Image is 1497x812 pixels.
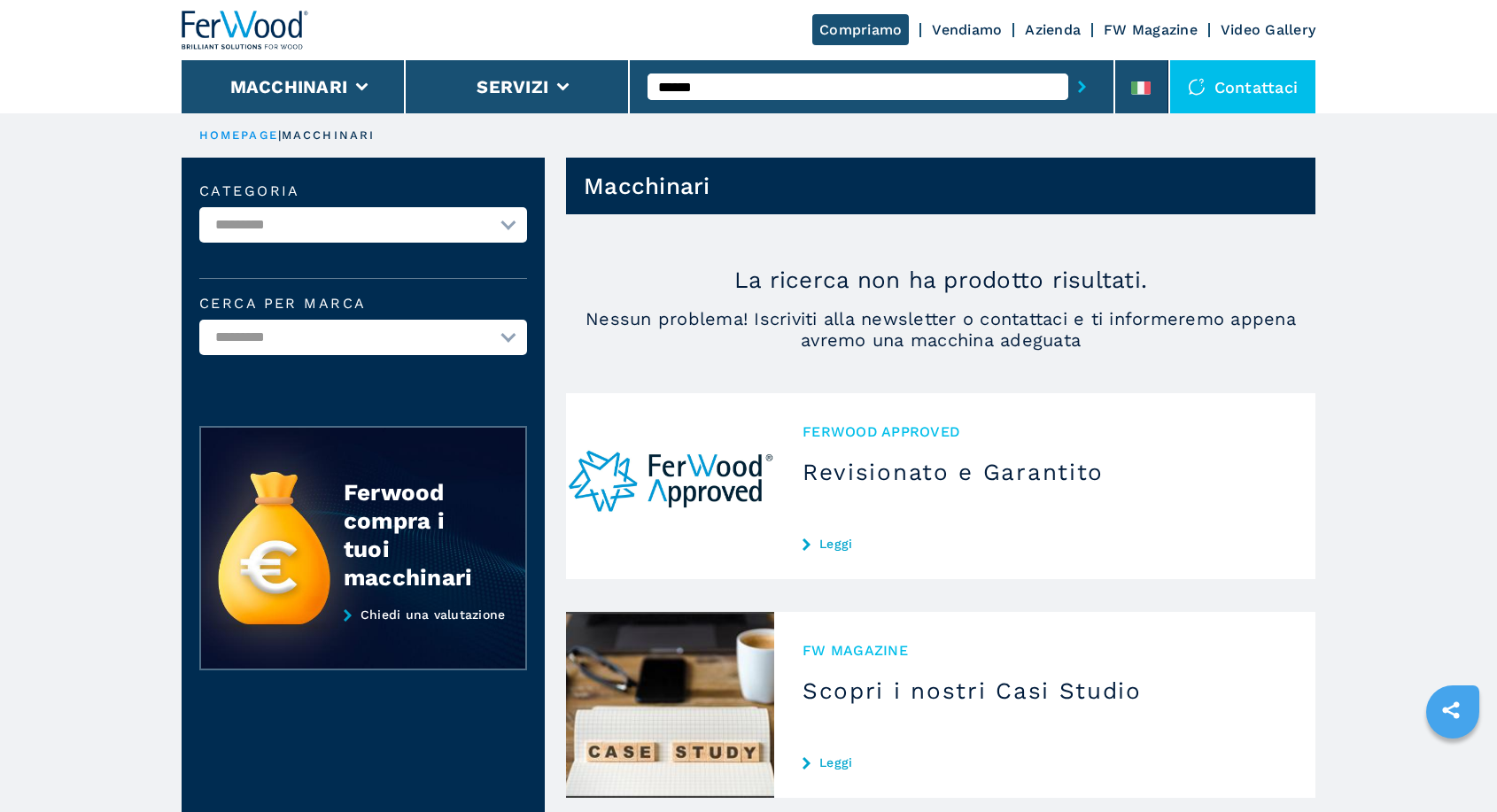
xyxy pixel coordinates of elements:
[182,11,309,50] img: Ferwood
[1170,60,1316,113] div: Contattaci
[932,21,1002,38] a: Vendiamo
[278,128,282,142] span: |
[1068,66,1096,107] button: submit-button
[282,128,375,143] p: macchinari
[1429,688,1473,732] a: sharethis
[803,421,1287,442] span: Ferwood Approved
[477,76,548,97] button: Servizi
[344,478,491,592] div: Ferwood compra i tuoi macchinari
[199,607,527,671] a: Chiedi una valutazione
[199,128,278,142] a: HOMEPAGE
[566,266,1315,294] p: La ricerca non ha prodotto risultati.
[803,458,1287,486] h3: Revisionato e Garantito
[1422,732,1484,799] iframe: Chat
[812,14,909,45] a: Compriamo
[1221,21,1315,38] a: Video Gallery
[566,612,774,798] img: Scopri i nostri Casi Studio
[566,308,1315,351] span: Nessun problema! Iscriviti alla newsletter o contattaci e ti informeremo appena avremo una macchi...
[1104,21,1198,38] a: FW Magazine
[230,76,348,97] button: Macchinari
[803,755,1287,769] a: Leggi
[803,537,1287,551] a: Leggi
[199,297,527,311] label: Cerca per marca
[584,172,710,200] h1: Macchinari
[199,184,527,198] label: Categoria
[1025,21,1081,38] a: Azienda
[566,393,774,579] img: Revisionato e Garantito
[1188,78,1206,96] img: Contattaci
[803,640,1287,661] span: FW MAGAZINE
[803,677,1287,705] h3: Scopri i nostri Casi Studio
